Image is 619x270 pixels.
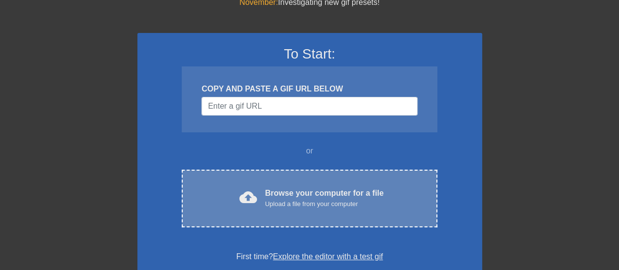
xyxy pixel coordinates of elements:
div: COPY AND PASTE A GIF URL BELOW [201,83,417,95]
a: Explore the editor with a test gif [273,252,383,261]
span: cloud_upload [239,188,257,206]
input: Username [201,97,417,116]
div: or [163,145,456,157]
div: Upload a file from your computer [265,199,384,209]
div: Browse your computer for a file [265,187,384,209]
div: First time? [150,251,469,263]
h3: To Start: [150,46,469,62]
